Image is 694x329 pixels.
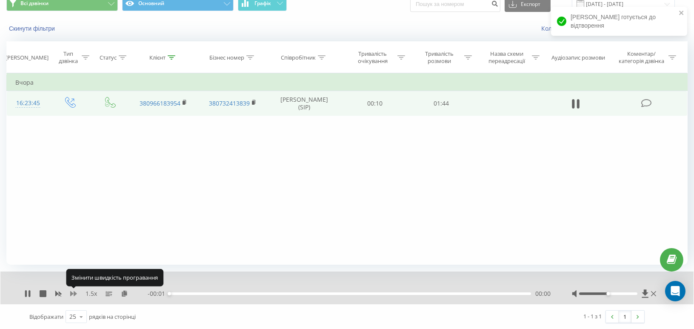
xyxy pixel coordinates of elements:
[6,25,59,32] button: Скинути фільтри
[86,289,97,298] span: 1.5 x
[209,54,244,61] div: Бізнес номер
[148,289,169,298] span: - 00:01
[665,281,685,301] div: Open Intercom Messenger
[408,91,474,116] td: 01:44
[69,312,76,321] div: 25
[140,99,180,107] a: 380966183954
[7,74,688,91] td: Вчора
[57,50,80,65] div: Тип дзвінка
[484,50,530,65] div: Назва схеми переадресації
[267,91,342,116] td: [PERSON_NAME] (SIP)
[607,292,610,295] div: Accessibility label
[617,50,666,65] div: Коментар/категорія дзвінка
[209,99,250,107] a: 380732413839
[29,313,63,320] span: Відображати
[15,95,40,112] div: 16:23:45
[100,54,117,61] div: Статус
[89,313,136,320] span: рядків на сторінці
[281,54,316,61] div: Співробітник
[342,91,408,116] td: 00:10
[619,311,631,323] a: 1
[551,54,605,61] div: Аудіозапис розмови
[541,24,688,32] a: Коли дані можуть відрізнятися вiд інших систем
[254,0,271,6] span: Графік
[350,50,395,65] div: Тривалість очікування
[6,54,49,61] div: [PERSON_NAME]
[417,50,462,65] div: Тривалість розмови
[535,289,551,298] span: 00:00
[679,9,685,17] button: close
[583,312,602,320] div: 1 - 1 з 1
[168,292,171,295] div: Accessibility label
[551,7,687,36] div: [PERSON_NAME] готується до відтворення
[66,269,163,286] div: Змінити швидкість програвання
[149,54,166,61] div: Клієнт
